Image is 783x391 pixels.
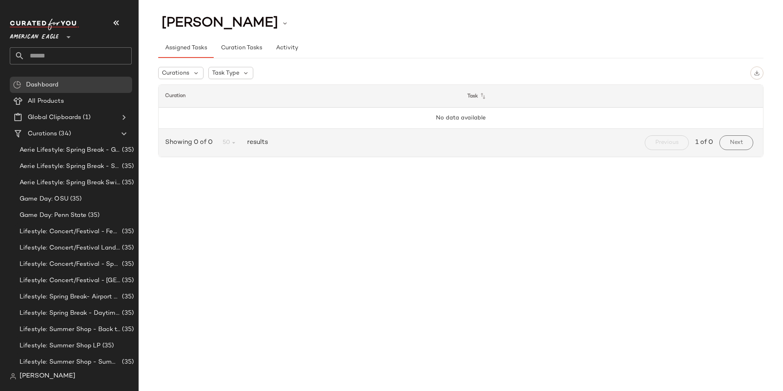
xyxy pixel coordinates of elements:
span: Lifestyle: Summer Shop - Back to School Essentials [20,325,120,334]
span: (35) [86,211,100,220]
span: American Eagle [10,28,59,42]
span: Lifestyle: Summer Shop LP [20,341,101,351]
span: (35) [120,146,134,155]
span: Game Day: OSU [20,194,69,204]
span: Activity [276,45,298,51]
span: Global Clipboards [28,113,81,122]
span: (1) [81,113,90,122]
span: results [244,138,268,148]
button: Next [719,135,753,150]
span: Game Day: Penn State [20,211,86,220]
span: Curations [162,69,189,77]
span: Aerie Lifestyle: Spring Break - Sporty [20,162,120,171]
span: (35) [120,162,134,171]
img: svg%3e [13,81,21,89]
span: (35) [120,309,134,318]
span: Curations [28,129,57,139]
span: Next [730,139,743,146]
span: (35) [101,341,114,351]
img: svg%3e [10,373,16,380]
span: [PERSON_NAME] [20,371,75,381]
span: Dashboard [26,80,58,90]
span: Lifestyle: Spring Break - Daytime Casual [20,309,120,318]
span: (35) [120,178,134,188]
span: (35) [120,276,134,285]
span: Lifestyle: Concert/Festival Landing Page [20,243,120,253]
span: (35) [120,325,134,334]
img: svg%3e [754,70,760,76]
th: Curation [159,85,461,108]
span: (35) [120,292,134,302]
span: (34) [57,129,71,139]
span: Curation Tasks [220,45,262,51]
td: No data available [159,108,763,129]
span: (35) [69,194,82,204]
span: Task Type [212,69,239,77]
span: Assigned Tasks [165,45,207,51]
span: (35) [120,243,134,253]
span: Lifestyle: Concert/Festival - [GEOGRAPHIC_DATA] [20,276,120,285]
span: Lifestyle: Concert/Festival - Femme [20,227,120,236]
span: Lifestyle: Concert/Festival - Sporty [20,260,120,269]
span: (35) [120,358,134,367]
span: (35) [120,260,134,269]
span: Aerie Lifestyle: Spring Break - Girly/Femme [20,146,120,155]
th: Task [461,85,763,108]
span: [PERSON_NAME] [161,15,278,31]
img: cfy_white_logo.C9jOOHJF.svg [10,19,79,30]
span: Lifestyle: Summer Shop - Summer Abroad [20,358,120,367]
span: All Products [28,97,64,106]
span: Aerie Lifestyle: Spring Break Swimsuits Landing Page [20,178,120,188]
span: Lifestyle: Spring Break- Airport Style [20,292,120,302]
span: Showing 0 of 0 [165,138,216,148]
span: 1 of 0 [695,138,713,148]
span: (35) [120,227,134,236]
